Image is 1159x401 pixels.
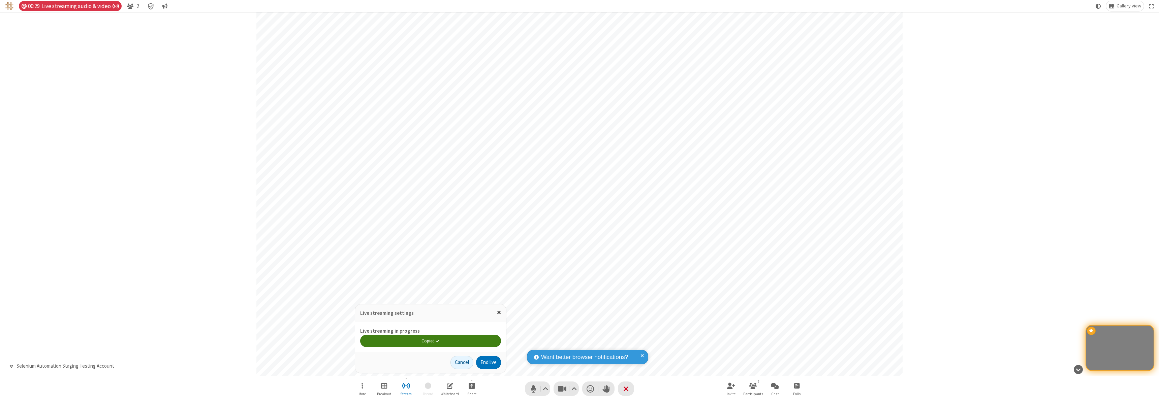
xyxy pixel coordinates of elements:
span: Participants [743,392,763,396]
span: Gallery view [1117,3,1141,9]
div: Timer [19,1,122,11]
button: Hide [1071,361,1085,377]
button: Video setting [570,381,579,396]
span: Polls [793,392,801,396]
span: Chat [771,392,779,396]
button: Open participant list [124,1,142,11]
button: Raise hand [598,381,615,396]
button: Audio settings [541,381,550,396]
button: Cancel [450,356,473,369]
span: Breakout [377,392,391,396]
span: Share [467,392,476,396]
button: Stream [396,379,416,398]
img: QA Selenium DO NOT DELETE OR CHANGE [5,2,13,10]
button: Open participant list [743,379,763,398]
button: Mute (⌘+Shift+A) [525,381,550,396]
span: 2 [136,3,139,9]
button: Manage Breakout Rooms [374,379,394,398]
button: Fullscreen [1147,1,1157,11]
span: Invite [727,392,735,396]
button: Open shared whiteboard [440,379,460,398]
div: Meeting details Encryption enabled [144,1,157,11]
button: Unable to start recording without first stopping streaming [418,379,438,398]
button: Open chat [765,379,785,398]
button: End or leave meeting [618,381,634,396]
button: Open menu [352,379,372,398]
div: Selenium Automation Staging Testing Account [14,362,117,370]
button: Conversation [160,1,170,11]
button: Using system theme [1093,1,1104,11]
label: Live streaming settings [360,310,414,316]
span: 00:29 [28,3,40,9]
button: Open poll [787,379,807,398]
span: Want better browser notifications? [541,353,628,362]
button: End live [476,356,501,369]
span: Whiteboard [441,392,459,396]
button: Change layout [1106,1,1144,11]
span: Stream [400,392,412,396]
span: More [358,392,366,396]
button: Stop video (⌘+Shift+V) [554,381,579,396]
button: Copied [360,335,501,347]
button: Start sharing [462,379,482,398]
span: Copied [421,338,435,344]
span: Live streaming audio & video [41,3,119,9]
span: Auto broadcast is active [112,3,119,9]
label: Live streaming in progress [360,328,420,334]
span: Record [423,392,433,396]
div: 2 [756,379,761,385]
button: Invite participants (⌘+Shift+I) [721,379,741,398]
button: Send a reaction [582,381,598,396]
button: Close popover [492,304,506,321]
